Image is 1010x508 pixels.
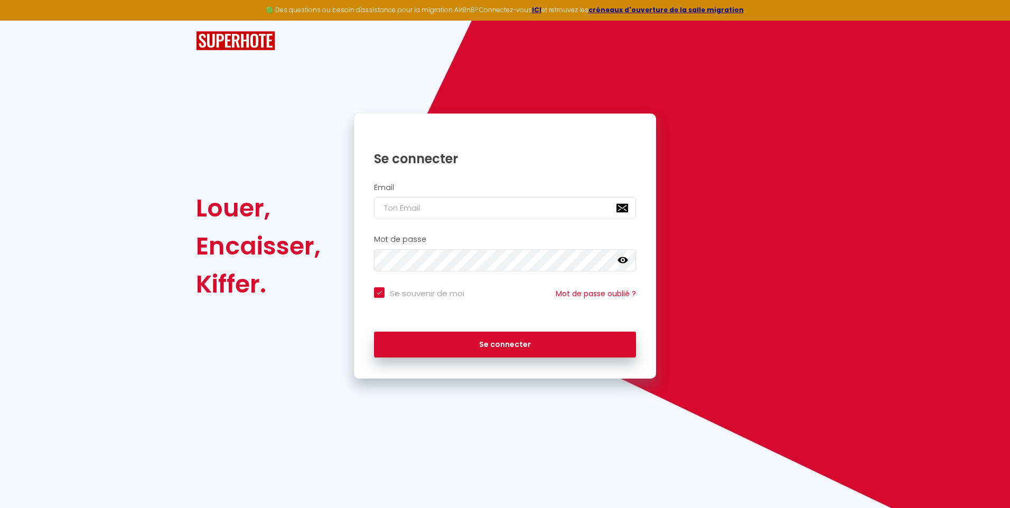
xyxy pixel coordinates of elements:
[196,227,321,265] div: Encaisser,
[374,235,636,244] h2: Mot de passe
[196,189,321,227] div: Louer,
[374,332,636,358] button: Se connecter
[532,5,541,14] a: ICI
[196,31,275,51] img: SuperHote logo
[374,183,636,192] h2: Email
[196,265,321,303] div: Kiffer.
[374,197,636,219] input: Ton Email
[556,288,636,299] a: Mot de passe oublié ?
[374,150,636,167] h1: Se connecter
[588,5,744,14] a: créneaux d'ouverture de la salle migration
